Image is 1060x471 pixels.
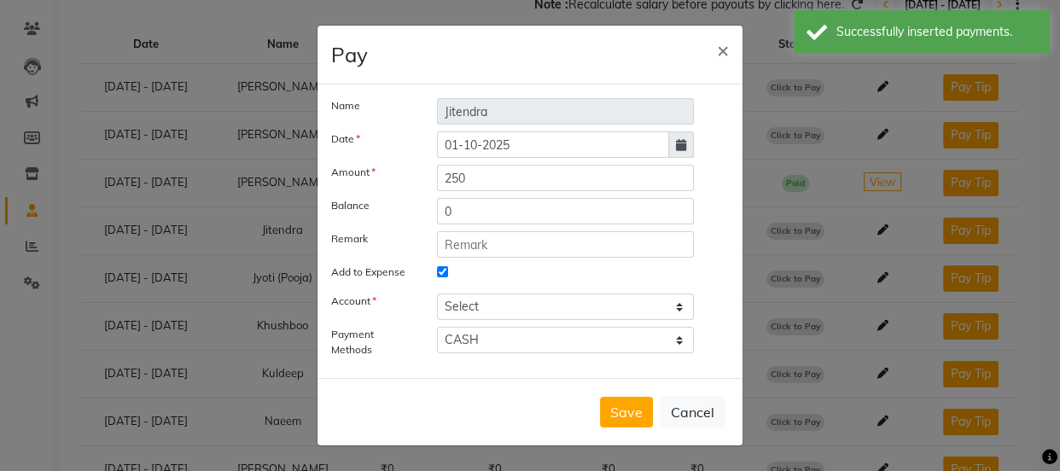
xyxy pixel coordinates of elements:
span: × [717,37,729,62]
h4: Pay [331,39,368,70]
label: Add to Expense [318,265,424,280]
button: Save [600,397,653,427]
button: Cancel [660,396,725,428]
input: Amount [437,165,694,191]
label: Remark [318,231,424,251]
label: Account [318,294,424,313]
label: Balance [318,198,424,218]
label: Name [318,98,424,118]
input: Balance [437,198,694,224]
label: Payment Methods [318,327,424,358]
div: Successfully inserted payments. [836,23,1037,41]
input: yyyy-mm-dd [437,131,669,158]
label: Date [318,131,424,151]
input: Name [437,98,694,125]
button: Close [703,26,743,73]
label: Amount [318,165,424,184]
input: Remark [437,231,694,258]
